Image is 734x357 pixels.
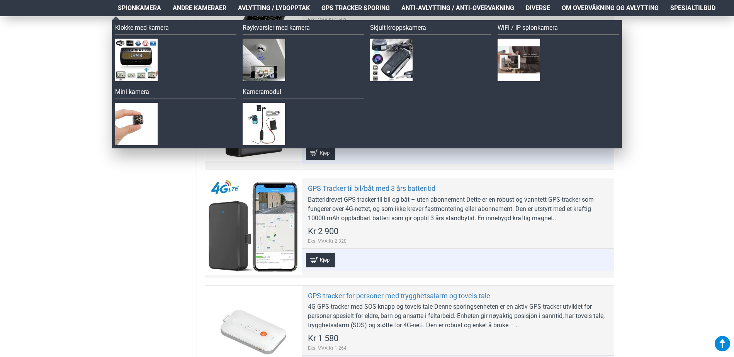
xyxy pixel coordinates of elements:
[115,23,236,35] a: Klokke med kamera
[526,3,550,13] span: Diverse
[370,23,491,35] a: Skjult kroppskamera
[173,3,226,13] span: Andre kameraer
[370,39,413,81] img: Skjult kroppskamera
[243,87,364,99] a: Kameramodul
[238,3,310,13] span: Avlytting / Lydopptak
[243,39,285,81] img: Røykvarsler med kamera
[401,3,514,13] span: Anti-avlytting / Anti-overvåkning
[118,3,161,13] span: Spionkamera
[243,23,364,35] a: Røykvarsler med kamera
[308,195,608,223] div: Batteridrevet GPS-tracker til bil og båt – uten abonnement Dette er en robust og vanntett GPS-tra...
[308,184,435,193] a: GPS Tracker til bil/båt med 3 års batteritid
[308,227,338,236] span: Kr 2 900
[115,39,158,81] img: Klokke med kamera
[562,3,659,13] span: Om overvåkning og avlytting
[670,3,715,13] span: Spesialtilbud
[321,3,390,13] span: GPS Tracker Sporing
[205,178,302,275] a: GPS Tracker til bil/båt med 3 års batteritid GPS Tracker til bil/båt med 3 års batteritid
[308,291,490,300] a: GPS-tracker for personer med trygghetsalarm og toveis tale
[115,103,158,145] img: Mini kamera
[308,238,347,245] span: Eks. MVA:Kr 2 320
[308,345,347,352] span: Eks. MVA:Kr 1 264
[308,302,608,330] div: 4G GPS-tracker med SOS-knapp og toveis tale Denne sporingsenheten er en aktiv GPS-tracker utvikle...
[318,257,331,262] span: Kjøp
[498,39,540,81] img: WiFi / IP spionkamera
[115,87,236,99] a: Mini kamera
[243,103,285,145] img: Kameramodul
[308,334,338,343] span: Kr 1 580
[318,150,331,155] span: Kjøp
[498,23,619,35] a: WiFi / IP spionkamera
